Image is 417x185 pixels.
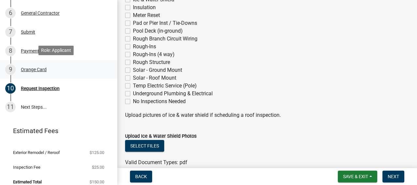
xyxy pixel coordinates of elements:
label: Upload Ice & Water Shield Photos [125,134,196,139]
div: Request Inspection [21,86,60,91]
div: 8 [5,46,16,56]
span: Exterior Remodel / Reroof [13,150,60,155]
span: Next [388,174,399,179]
p: Upload pictures of ice & water shield if scheduling a roof inspection. [125,111,409,119]
label: Pad or Pier Inst / Tie-Downs [133,19,197,27]
div: 11 [5,102,16,112]
label: Meter Reset [133,11,160,19]
div: Role: Applicant [38,46,74,55]
span: Back [135,174,147,179]
button: Back [130,171,152,182]
span: Estimated Total [13,180,42,184]
span: Inspection Fee [13,165,40,169]
label: Solar - Roof Mount [133,74,176,82]
div: Orange Card [21,67,47,72]
div: General Contractor [21,11,60,15]
label: No Inspections Needed [133,98,186,105]
span: $25.00 [92,165,104,169]
label: Rough-Ins [133,43,156,51]
label: Solar - Ground Mount [133,66,182,74]
span: $150.00 [90,180,104,184]
span: Save & Exit [343,174,368,179]
div: Payment [21,49,39,53]
label: Insulation [133,4,156,11]
label: Pool Deck (in-ground) [133,27,183,35]
label: Temp Electric Service (Pole) [133,82,197,90]
label: Rough Structure [133,58,170,66]
span: $125.00 [90,150,104,155]
div: 10 [5,83,16,94]
button: Select files [125,140,164,152]
label: Underground Plumbing & Electrical [133,90,213,98]
a: Estimated Fees [5,124,107,137]
div: Submit [21,30,35,34]
label: Rough Branch Circuit Wiring [133,35,197,43]
label: Rough-Ins (4 way) [133,51,175,58]
div: 9 [5,64,16,75]
div: 7 [5,27,16,37]
div: 6 [5,8,16,18]
button: Next [382,171,404,182]
span: Valid Document Types: pdf [125,159,187,165]
button: Save & Exit [338,171,377,182]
